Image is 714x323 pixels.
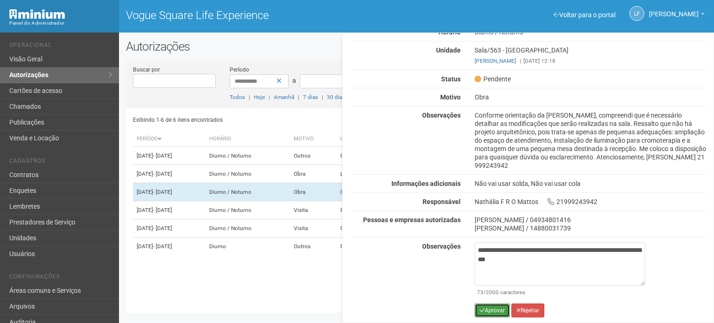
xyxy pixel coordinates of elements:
[337,201,387,219] td: Sala/542
[290,237,337,256] td: Outros
[133,165,205,183] td: [DATE]
[391,180,461,187] strong: Informações adicionais
[133,183,205,201] td: [DATE]
[290,183,337,201] td: Obra
[468,93,714,101] div: Obra
[649,1,699,18] span: Letícia Florim
[205,165,290,183] td: Diurno / Noturno
[290,201,337,219] td: Visita
[205,147,290,165] td: Diurno / Noturno
[205,183,290,201] td: Diurno / Noturno
[475,216,707,224] div: [PERSON_NAME] / 04934801416
[133,147,205,165] td: [DATE]
[475,58,516,64] a: [PERSON_NAME]
[337,219,387,237] td: Sala/542
[290,132,337,147] th: Motivo
[337,132,387,147] th: Unidade
[133,66,160,74] label: Buscar por
[475,303,510,317] button: Aprovar
[337,237,387,256] td: Sala/513
[468,198,714,206] div: Nathália F R O Mattos 21999243942
[153,207,172,213] span: - [DATE]
[153,243,172,250] span: - [DATE]
[133,132,205,147] th: Período
[303,94,318,100] a: 7 dias
[290,147,337,165] td: Outros
[133,201,205,219] td: [DATE]
[126,40,707,53] h2: Autorizações
[327,94,345,100] a: 30 dias
[9,158,112,167] li: Cadastros
[649,12,705,19] a: [PERSON_NAME]
[520,58,521,64] span: |
[468,179,714,188] div: Não vai usar solda, Não vai usar cola
[230,94,245,100] a: Todos
[475,224,707,232] div: [PERSON_NAME] / 14880031739
[9,273,112,283] li: Configurações
[475,57,707,65] div: [DATE] 12:18
[629,6,644,21] a: LF
[254,94,265,100] a: Hoje
[436,46,461,54] strong: Unidade
[422,112,461,119] strong: Observações
[475,75,511,83] span: Pendente
[205,132,290,147] th: Horário
[9,9,65,19] img: Minium
[269,94,270,100] span: |
[477,289,483,296] span: 73
[423,198,461,205] strong: Responsável
[441,75,461,83] strong: Status
[290,165,337,183] td: Obra
[477,288,643,297] div: /2000 caracteres
[554,11,615,19] a: Voltar para o portal
[249,94,250,100] span: |
[337,147,387,165] td: Sala/283
[230,66,249,74] label: Período
[322,94,323,100] span: |
[153,225,172,231] span: - [DATE]
[153,189,172,195] span: - [DATE]
[133,237,205,256] td: [DATE]
[9,19,112,27] div: Painel do Administrador
[205,237,290,256] td: Diurno
[468,111,714,170] div: Conforme orientação da [PERSON_NAME], compreendi que é necessário detalhar as modificações que se...
[133,219,205,237] td: [DATE]
[126,9,410,21] h1: Vogue Square Life Experience
[153,171,172,177] span: - [DATE]
[468,46,714,65] div: Sala/563 - [GEOGRAPHIC_DATA]
[440,93,461,101] strong: Motivo
[292,77,296,84] span: a
[274,94,294,100] a: Amanhã
[422,243,461,250] strong: Observações
[205,201,290,219] td: Diurno / Noturno
[511,303,544,317] button: Rejeitar
[337,165,387,183] td: Loja/160
[298,94,299,100] span: |
[133,113,414,127] div: Exibindo 1-6 de 6 itens encontrados
[153,152,172,159] span: - [DATE]
[205,219,290,237] td: Diurno / Noturno
[290,219,337,237] td: Visita
[363,216,461,224] strong: Pessoas e empresas autorizadas
[337,183,387,201] td: Sala/563
[9,42,112,52] li: Operacional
